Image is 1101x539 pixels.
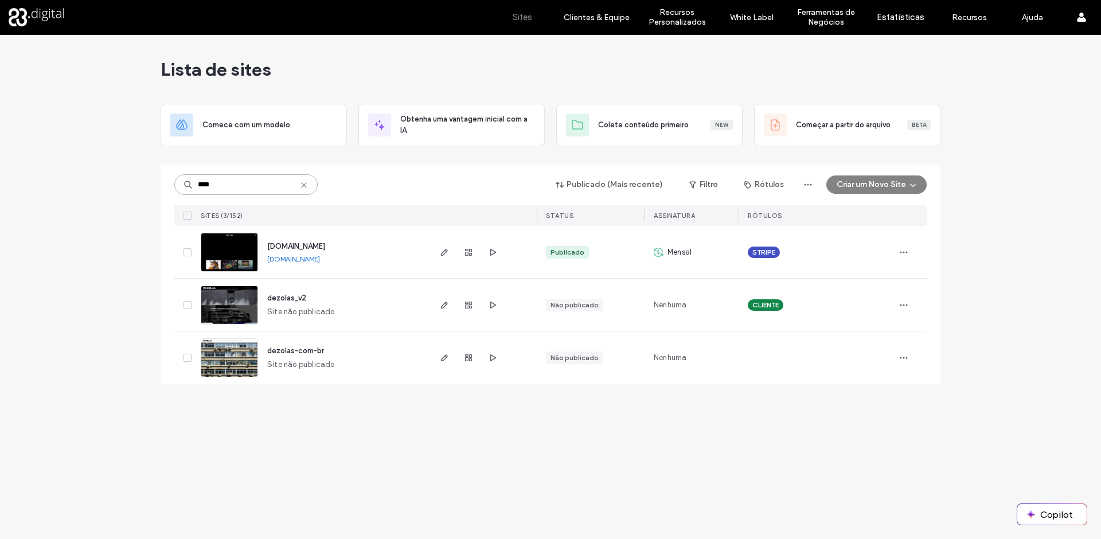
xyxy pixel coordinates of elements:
div: Não publicado [550,300,599,310]
span: Sites (3/152) [201,212,243,220]
span: CLIENTE [752,300,779,310]
span: Começar a partir do arquivo [796,119,891,131]
div: Publicado [550,247,584,257]
span: STRIPE [752,247,775,257]
span: Assinatura [654,212,695,220]
label: Estatísticas [877,12,924,22]
span: Rótulos [748,212,782,220]
span: Mensal [667,247,692,258]
span: Site não publicado [267,359,335,370]
div: Colete conteúdo primeiroNew [556,104,743,146]
label: Recursos Personalizados [637,7,717,27]
a: dezolas_v2 [267,294,306,302]
label: Ajuda [1022,13,1043,22]
button: Publicado (Mais recente) [546,175,673,194]
label: Recursos [952,13,987,22]
div: New [710,120,733,130]
a: [DOMAIN_NAME] [267,242,325,251]
div: Não publicado [550,353,599,363]
span: Colete conteúdo primeiro [598,119,689,131]
button: Rótulos [734,175,794,194]
span: Nenhuma [654,299,686,311]
div: Beta [907,120,931,130]
a: dezolas-com-br [267,346,324,355]
span: Obtenha uma vantagem inicial com a IA [400,114,535,136]
label: Clientes & Equipe [564,13,630,22]
label: Sites [513,12,532,22]
div: Comece com um modelo [161,104,347,146]
label: White Label [730,13,774,22]
span: Nenhuma [654,352,686,364]
a: [DOMAIN_NAME] [267,255,320,263]
span: Site não publicado [267,306,335,318]
div: Obtenha uma vantagem inicial com a IA [358,104,545,146]
span: Lista de sites [161,58,271,81]
span: STATUS [546,212,573,220]
button: Copilot [1017,504,1087,525]
span: Comece com um modelo [202,119,290,131]
label: Ferramentas de Negócios [786,7,866,27]
span: Ajuda [26,8,55,18]
div: Começar a partir do arquivoBeta [754,104,940,146]
button: Filtro [678,175,729,194]
button: Criar um Novo Site [826,175,927,194]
